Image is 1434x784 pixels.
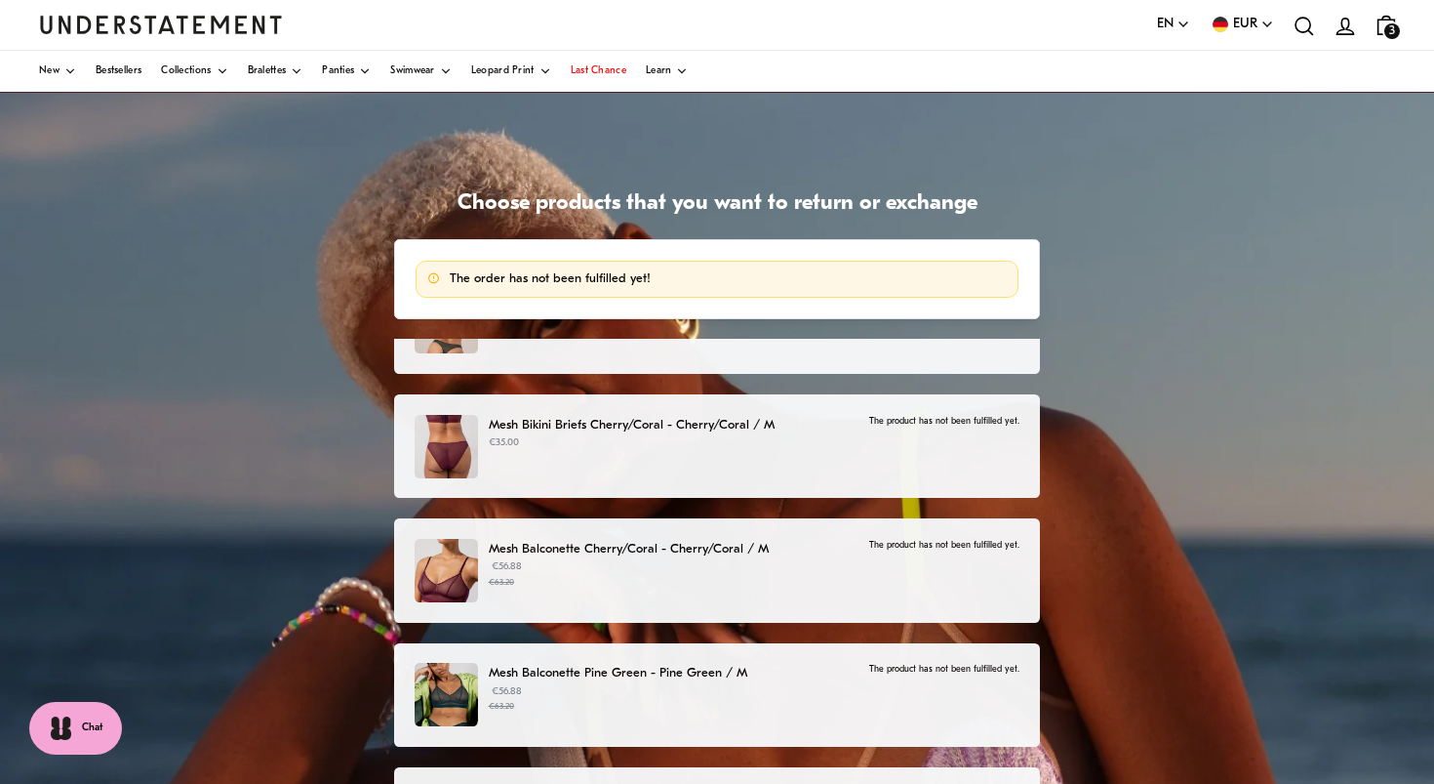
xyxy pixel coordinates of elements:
[646,51,689,92] a: Learn
[869,539,1019,552] p: The product has not been fulfilled yet.
[1233,14,1257,35] span: EUR
[322,66,354,76] span: Panties
[471,66,535,76] span: Leopard Print
[1157,14,1174,35] span: EN
[39,66,60,76] span: New
[390,66,434,76] span: Swimwear
[1210,14,1274,35] button: EUR
[415,415,478,478] img: CHME-BRF-002-1.jpg
[489,578,514,587] strike: €63.20
[869,663,1019,676] p: The product has not been fulfilled yet.
[489,702,514,711] strike: €63.20
[82,721,102,736] span: Chat
[248,51,303,92] a: Bralettes
[489,663,859,683] p: Mesh Balconette Pine Green - Pine Green / M
[322,51,371,92] a: Panties
[571,51,626,92] a: Last Chance
[489,684,859,714] p: €56.88
[390,51,451,92] a: Swimwear
[161,51,227,92] a: Collections
[96,51,141,92] a: Bestsellers
[415,539,478,602] img: CHME-BRA-017_b3c22072-9aca-4fbb-a9fd-8f560ab95526.jpg
[489,435,859,451] p: €35.00
[161,66,211,76] span: Collections
[394,190,1039,219] h1: Choose products that you want to return or exchange
[489,415,859,435] p: Mesh Bikini Briefs Cherry/Coral - Cherry/Coral / M
[415,663,478,726] img: PCMH-BRA-017-126_cf233277-34b1-4140-9834-6d8bd5308e82.jpg
[96,66,141,76] span: Bestsellers
[29,702,122,755] button: Chat
[471,51,551,92] a: Leopard Print
[1157,14,1190,35] button: EN
[646,66,672,76] span: Learn
[489,559,859,589] p: €56.88
[39,16,283,33] a: Understatement Homepage
[39,51,76,92] a: New
[869,415,1019,428] p: The product has not been fulfilled yet.
[1366,5,1407,45] a: 3
[489,539,859,559] p: Mesh Balconette Cherry/Coral - Cherry/Coral / M
[248,66,287,76] span: Bralettes
[450,271,1008,287] p: The order has not been fulfilled yet!
[1384,23,1400,39] span: 3
[571,66,626,76] span: Last Chance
